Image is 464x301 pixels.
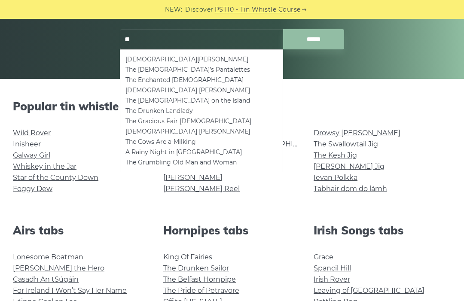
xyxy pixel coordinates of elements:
a: Inisheer [13,140,41,148]
a: Drowsy [PERSON_NAME] [314,129,400,137]
li: The Cows Are a-Milking [125,137,278,147]
li: The Gracious Fair [DEMOGRAPHIC_DATA] [125,116,278,126]
a: [PERSON_NAME] Reel [163,185,240,193]
a: Star of the County Down [13,173,98,182]
span: NEW: [165,5,183,15]
a: Grace [314,253,333,261]
a: [PERSON_NAME] [163,173,223,182]
a: [PERSON_NAME] Jig [314,162,385,170]
a: PST10 - Tin Whistle Course [215,5,301,15]
a: Galway Girl [13,151,50,159]
a: Leaving of [GEOGRAPHIC_DATA] [314,286,424,295]
h2: Airs tabs [13,224,150,237]
a: Casadh An tSúgáin [13,275,79,283]
a: The Belfast Hornpipe [163,275,236,283]
a: Lonesome Boatman [13,253,83,261]
li: [DEMOGRAPHIC_DATA][PERSON_NAME] [125,54,278,64]
a: The Pride of Petravore [163,286,239,295]
li: [DEMOGRAPHIC_DATA] [PERSON_NAME] [125,85,278,95]
a: Ievan Polkka [314,173,357,182]
a: Whiskey in the Jar [13,162,76,170]
span: Discover [185,5,214,15]
a: For Ireland I Won’t Say Her Name [13,286,127,295]
h2: Popular tin whistle songs & tunes [13,100,451,113]
h2: Irish Songs tabs [314,224,451,237]
a: Tabhair dom do lámh [314,185,387,193]
li: The Grumbling Old Man and Woman [125,157,278,167]
a: [PERSON_NAME] the Hero [13,264,104,272]
li: The [DEMOGRAPHIC_DATA] on the Island [125,95,278,106]
a: Spancil Hill [314,264,351,272]
a: Foggy Dew [13,185,52,193]
a: Irish Rover [314,275,350,283]
li: The Drunken Landlady [125,106,278,116]
li: A Rainy Night in [GEOGRAPHIC_DATA] [125,147,278,157]
a: Wild Rover [13,129,51,137]
a: The Swallowtail Jig [314,140,378,148]
a: The Drunken Sailor [163,264,229,272]
li: The Enchanted [DEMOGRAPHIC_DATA] [125,75,278,85]
h2: Hornpipes tabs [163,224,301,237]
li: [DEMOGRAPHIC_DATA] [PERSON_NAME] [125,126,278,137]
a: King Of Fairies [163,253,212,261]
li: The [DEMOGRAPHIC_DATA]’s Pantalettes [125,64,278,75]
a: The Kesh Jig [314,151,357,159]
